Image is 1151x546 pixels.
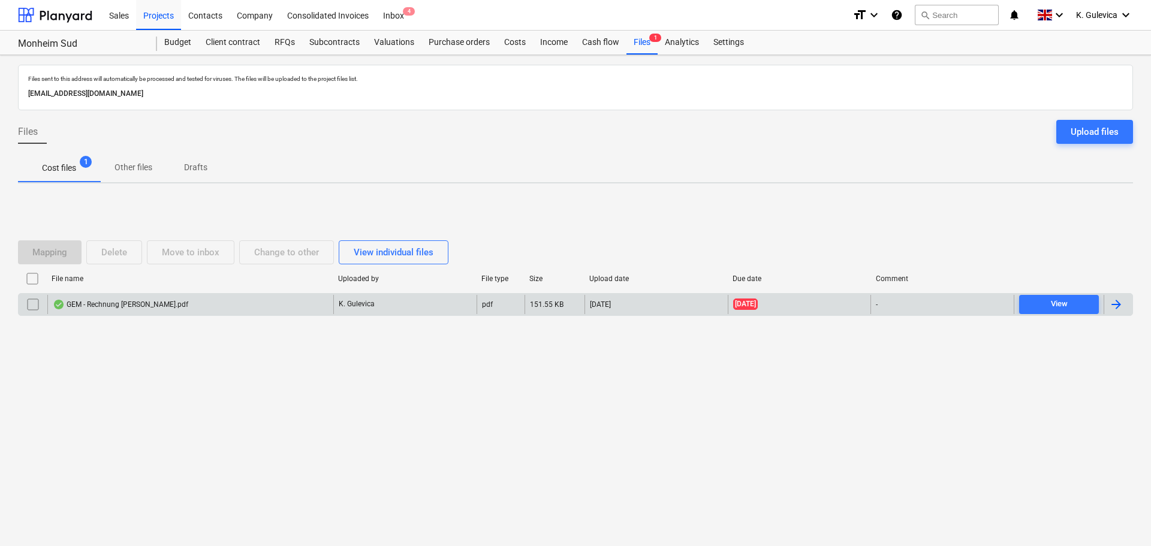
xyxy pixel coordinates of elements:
[482,300,493,309] div: pdf
[115,161,152,174] p: Other files
[18,38,143,50] div: Monheim Sud
[267,31,302,55] a: RFQs
[1119,8,1133,22] i: keyboard_arrow_down
[1076,10,1117,20] span: K. Gulevica
[157,31,198,55] a: Budget
[915,5,999,25] button: Search
[867,8,881,22] i: keyboard_arrow_down
[302,31,367,55] a: Subcontracts
[367,31,421,55] a: Valuations
[403,7,415,16] span: 4
[706,31,751,55] a: Settings
[1051,297,1068,311] div: View
[53,300,65,309] div: OCR finished
[1019,295,1099,314] button: View
[891,8,903,22] i: Knowledge base
[198,31,267,55] a: Client contract
[920,10,930,20] span: search
[529,274,580,283] div: Size
[626,31,658,55] a: Files1
[649,34,661,42] span: 1
[339,240,448,264] button: View individual files
[1056,120,1133,144] button: Upload files
[876,300,878,309] div: -
[53,300,188,309] div: GEM - Rechnung [PERSON_NAME].pdf
[1071,124,1119,140] div: Upload files
[354,245,433,260] div: View individual files
[28,75,1123,83] p: Files sent to this address will automatically be processed and tested for viruses. The files will...
[18,125,38,139] span: Files
[852,8,867,22] i: format_size
[733,274,866,283] div: Due date
[497,31,533,55] a: Costs
[626,31,658,55] div: Files
[338,274,472,283] div: Uploaded by
[339,299,375,309] p: K. Gulevica
[52,274,329,283] div: File name
[589,274,723,283] div: Upload date
[658,31,706,55] a: Analytics
[42,162,76,174] p: Cost files
[1091,488,1151,546] iframe: Chat Widget
[80,156,92,168] span: 1
[1008,8,1020,22] i: notifications
[1052,8,1066,22] i: keyboard_arrow_down
[876,274,1010,283] div: Comment
[733,298,758,310] span: [DATE]
[530,300,564,309] div: 151.55 KB
[481,274,520,283] div: File type
[28,88,1123,100] p: [EMAIL_ADDRESS][DOMAIN_NAME]
[181,161,210,174] p: Drafts
[421,31,497,55] a: Purchase orders
[533,31,575,55] a: Income
[575,31,626,55] a: Cash flow
[590,300,611,309] div: [DATE]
